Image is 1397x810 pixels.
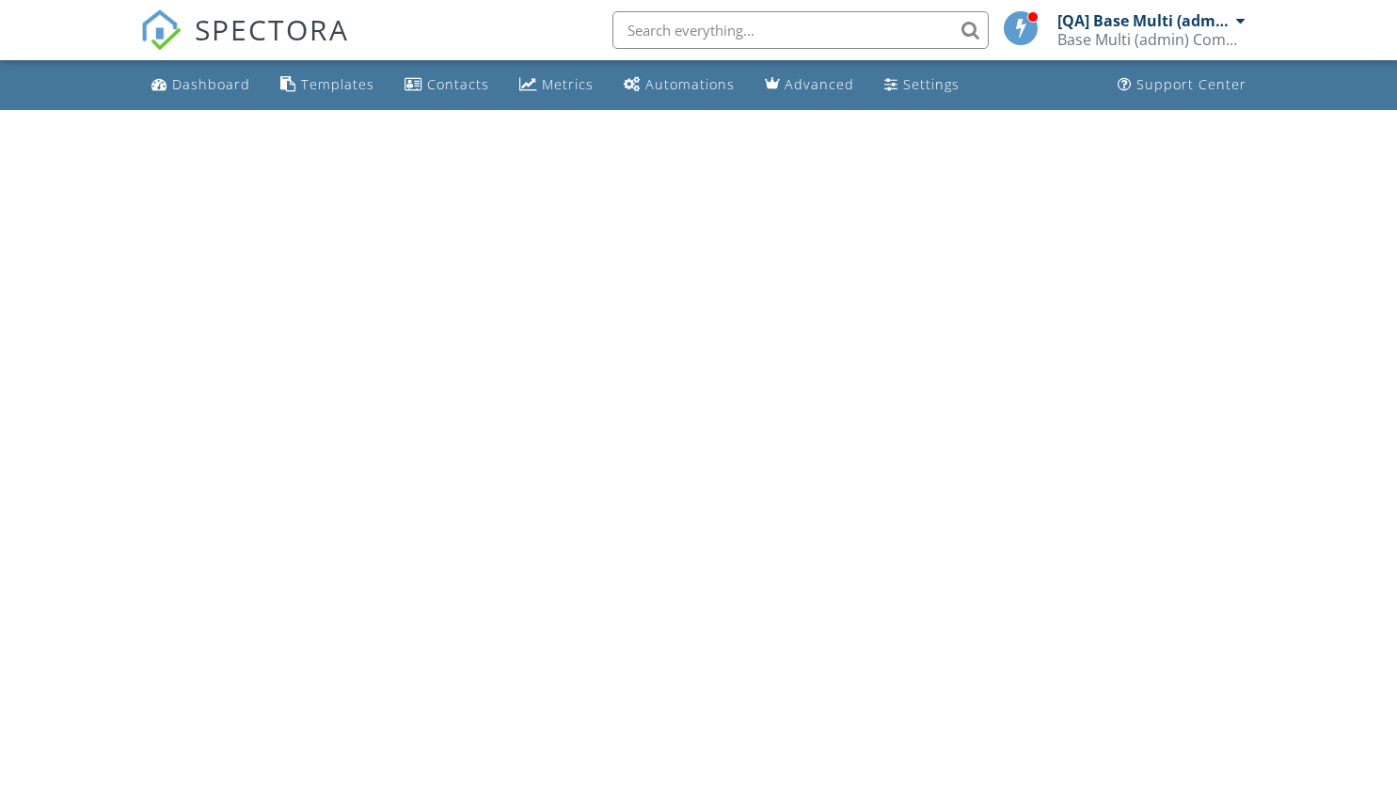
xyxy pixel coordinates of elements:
[172,75,250,93] div: Dashboard
[1110,68,1254,103] a: Support Center
[645,75,735,93] div: Automations
[427,75,489,93] div: Contacts
[612,11,989,49] input: Search everything...
[757,68,862,103] a: Advanced
[140,25,349,65] a: SPECTORA
[195,9,349,49] span: SPECTORA
[903,75,960,93] div: Settings
[140,9,182,51] img: The Best Home Inspection Software - Spectora
[397,68,497,103] a: Contacts
[273,68,382,103] a: Templates
[512,68,601,103] a: Metrics
[1057,11,1231,30] div: [QA] Base Multi (admin)
[542,75,594,93] div: Metrics
[877,68,967,103] a: Settings
[616,68,742,103] a: Automations (Basic)
[1057,30,1246,49] div: Base Multi (admin) Company
[785,75,854,93] div: Advanced
[301,75,374,93] div: Templates
[144,68,258,103] a: Dashboard
[1136,75,1246,93] div: Support Center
